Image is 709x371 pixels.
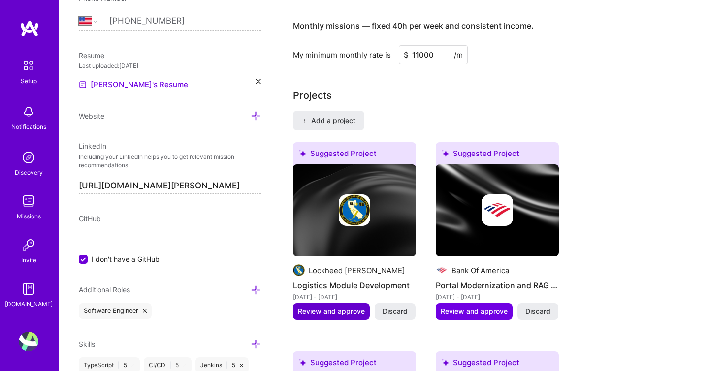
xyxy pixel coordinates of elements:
[19,102,38,122] img: bell
[17,211,41,221] div: Missions
[309,265,405,276] div: Lockheed [PERSON_NAME]
[436,279,559,292] h4: Portal Modernization and RAG Pipeline
[293,292,416,302] div: [DATE] - [DATE]
[5,299,53,309] div: [DOMAIN_NAME]
[11,122,46,132] div: Notifications
[20,20,39,37] img: logo
[79,51,104,60] span: Resume
[15,167,43,178] div: Discovery
[436,142,559,168] div: Suggested Project
[19,191,38,211] img: teamwork
[339,194,370,226] img: Company logo
[19,148,38,167] img: discovery
[442,150,449,157] i: icon SuggestedTeams
[21,255,36,265] div: Invite
[79,215,101,223] span: GitHub
[169,361,171,369] span: |
[299,359,306,366] i: icon SuggestedTeams
[436,292,559,302] div: [DATE] - [DATE]
[79,142,106,150] span: LinkedIn
[404,50,409,60] span: $
[79,340,95,348] span: Skills
[79,112,104,120] span: Website
[19,235,38,255] img: Invite
[299,150,306,157] i: icon SuggestedTeams
[293,50,391,60] div: My minimum monthly rate is
[21,76,37,86] div: Setup
[302,116,355,125] span: Add a project
[293,279,416,292] h4: Logistics Module Development
[293,88,332,103] div: Projects
[183,364,187,367] i: icon Close
[399,45,468,64] input: XXX
[383,307,408,316] span: Discard
[143,309,147,313] i: icon Close
[79,61,261,71] div: Last uploaded: [DATE]
[256,79,261,84] i: icon Close
[118,361,120,369] span: |
[79,303,152,319] div: Software Engineer
[293,142,416,168] div: Suggested Project
[226,361,228,369] span: |
[79,285,130,294] span: Additional Roles
[79,81,87,89] img: Resume
[482,194,513,226] img: Company logo
[293,21,534,31] h4: Monthly missions — fixed 40h per week and consistent income.
[454,50,463,60] span: /m
[79,153,261,170] p: Including your LinkedIn helps you to get relevant mission recommendations.
[293,264,305,276] img: Company logo
[525,307,550,316] span: Discard
[298,307,365,316] span: Review and approve
[18,55,39,76] img: setup
[441,307,508,316] span: Review and approve
[109,7,261,35] input: +1 (000) 000-0000
[19,279,38,299] img: guide book
[451,265,509,276] div: Bank Of America
[436,164,559,257] img: cover
[240,364,243,367] i: icon Close
[442,359,449,366] i: icon SuggestedTeams
[79,79,188,91] a: [PERSON_NAME]'s Resume
[293,164,416,257] img: cover
[131,364,135,367] i: icon Close
[436,264,448,276] img: Company logo
[92,254,160,264] span: I don't have a GitHub
[302,118,307,124] i: icon PlusBlack
[19,332,38,351] img: User Avatar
